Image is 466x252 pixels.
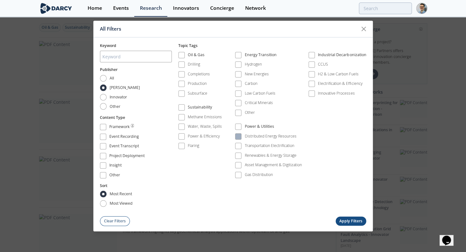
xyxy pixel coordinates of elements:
[318,81,362,86] div: Electrification & Efficiency
[100,200,106,207] input: most viewed
[188,71,210,77] div: Completions
[245,81,257,86] div: Carbon
[109,153,145,160] div: Project Deployment
[140,6,162,11] div: Research
[100,103,106,110] input: Other
[245,100,273,106] div: Critical Minerals
[178,43,198,48] span: Topic Tags
[188,143,199,149] div: Flaring
[245,133,296,139] div: Distributed Energy Resources
[359,3,412,14] input: Advanced Search
[109,124,129,132] div: Framework
[109,133,139,141] div: Event Recording
[188,81,207,86] div: Production
[210,6,234,11] div: Concierge
[39,3,73,14] img: logo-wide.svg
[100,191,106,197] input: most recent
[245,52,277,60] div: Energy Transition
[188,133,220,139] div: Power & Efficiency
[188,91,207,96] div: Subsurface
[318,71,358,77] div: H2 & Low Carbon Fuels
[188,124,222,129] div: Water, Waste, Spills
[245,153,296,158] div: Renewables & Energy Storage
[109,162,122,170] div: Insight
[100,23,358,35] div: All Filters
[100,216,130,226] button: Clear Filters
[100,67,118,73] button: Publisher
[100,75,106,81] input: All
[113,6,129,11] div: Events
[245,62,262,67] div: Hydrogen
[245,91,275,96] div: Low Carbon Fuels
[100,94,106,100] input: Innovator
[110,85,140,91] span: [PERSON_NAME]
[188,52,204,60] div: Oil & Gas
[245,172,273,178] div: Gas Distribution
[100,51,172,62] input: Keyword
[416,3,427,14] img: Profile
[188,62,200,67] div: Drilling
[110,191,132,197] span: most recent
[110,201,133,206] span: most viewed
[245,110,255,115] div: Other
[100,115,125,120] button: Content Type
[336,216,366,226] button: Apply Filters
[245,162,302,168] div: Asset Management & Digitization
[110,94,127,100] span: Innovator
[131,124,134,127] img: information.svg
[245,6,266,11] div: Network
[318,91,354,96] div: Innovative Processes
[440,227,460,246] iframe: chat widget
[110,103,120,109] span: Other
[188,114,222,120] div: Methane Emissions
[173,6,199,11] div: Innovators
[100,84,106,91] input: [PERSON_NAME]
[245,143,294,149] div: Transportation Electrification
[88,6,102,11] div: Home
[100,43,116,48] span: Keyword
[109,143,139,151] div: Event Transcript
[109,172,120,179] div: Other
[110,75,114,81] span: All
[100,183,107,188] button: Sort
[318,52,366,60] div: Industrial Decarbonization
[245,124,274,131] div: Power & Utilities
[318,62,328,67] div: CCUS
[245,71,269,77] div: New Energies
[188,104,212,112] div: Sustainability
